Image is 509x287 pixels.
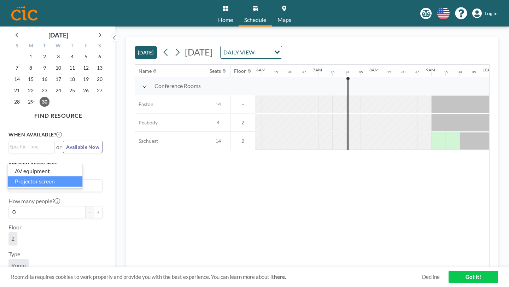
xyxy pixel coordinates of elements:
[302,70,306,74] div: 45
[67,63,77,73] span: Thursday, September 11, 2025
[230,138,255,144] span: 2
[11,6,37,20] img: organization-logo
[81,74,91,84] span: Friday, September 19, 2025
[234,68,246,74] div: Floor
[95,63,105,73] span: Saturday, September 13, 2025
[53,63,63,73] span: Wednesday, September 10, 2025
[482,67,494,72] div: 10AM
[40,86,49,95] span: Tuesday, September 23, 2025
[95,52,105,61] span: Saturday, September 6, 2025
[8,176,83,187] li: Projector screen
[94,206,103,218] button: +
[426,67,435,72] div: 9AM
[26,74,36,84] span: Monday, September 15, 2025
[24,42,38,51] div: M
[472,70,476,74] div: 45
[274,70,278,74] div: 15
[12,97,22,107] span: Sunday, September 28, 2025
[11,262,26,269] span: Room
[210,68,221,74] div: Seats
[257,48,270,57] input: Search for option
[222,48,256,57] span: DAILY VIEW
[53,52,63,61] span: Wednesday, September 3, 2025
[95,86,105,95] span: Saturday, September 27, 2025
[256,67,265,72] div: 6AM
[53,86,63,95] span: Wednesday, September 24, 2025
[135,119,158,126] span: Peabody
[206,138,230,144] span: 14
[345,70,349,74] div: 30
[81,63,91,73] span: Friday, September 12, 2025
[244,17,266,23] span: Schedule
[93,42,106,51] div: S
[359,70,363,74] div: 45
[206,119,230,126] span: 4
[274,274,286,280] a: here.
[387,70,391,74] div: 15
[206,101,230,107] span: 14
[8,198,60,205] label: How many people?
[313,67,322,72] div: 7AM
[12,63,22,73] span: Sunday, September 7, 2025
[53,74,63,84] span: Wednesday, September 17, 2025
[218,17,233,23] span: Home
[369,67,379,72] div: 8AM
[26,52,36,61] span: Monday, September 1, 2025
[52,42,65,51] div: W
[185,47,213,57] span: [DATE]
[154,82,201,89] span: Conference Rooms
[135,101,153,107] span: Easton
[63,141,103,153] button: Available Now
[86,206,94,218] button: -
[444,70,448,74] div: 15
[485,10,498,17] span: Log in
[26,97,36,107] span: Monday, September 29, 2025
[288,70,292,74] div: 30
[8,251,20,258] label: Type
[48,30,68,40] div: [DATE]
[40,74,49,84] span: Tuesday, September 16, 2025
[221,46,282,58] div: Search for option
[81,86,91,95] span: Friday, September 26, 2025
[26,86,36,95] span: Monday, September 22, 2025
[472,8,498,18] a: Log in
[56,143,62,151] span: or
[40,52,49,61] span: Tuesday, September 2, 2025
[26,63,36,73] span: Monday, September 8, 2025
[40,97,49,107] span: Tuesday, September 30, 2025
[135,138,158,144] span: Sachuest
[38,42,52,51] div: T
[67,86,77,95] span: Thursday, September 25, 2025
[401,70,405,74] div: 30
[11,274,422,280] span: Roomzilla requires cookies to work properly and provide you with the best experience. You can lea...
[11,235,14,242] span: 2
[95,74,105,84] span: Saturday, September 20, 2025
[230,119,255,126] span: 2
[67,74,77,84] span: Thursday, September 18, 2025
[65,42,79,51] div: T
[415,70,420,74] div: 45
[8,224,22,231] label: Floor
[8,162,103,168] h3: Specify resource
[330,70,335,74] div: 15
[66,144,99,150] span: Available Now
[67,52,77,61] span: Thursday, September 4, 2025
[458,70,462,74] div: 30
[277,17,291,23] span: Maps
[139,68,152,74] div: Name
[40,63,49,73] span: Tuesday, September 9, 2025
[230,101,255,107] span: -
[9,141,54,152] div: Search for option
[135,46,157,59] button: [DATE]
[12,86,22,95] span: Sunday, September 21, 2025
[422,274,440,280] a: Decline
[8,166,83,176] li: AV equipment
[449,271,498,283] a: Got it!
[8,109,108,119] h4: FIND RESOURCE
[79,42,93,51] div: F
[81,52,91,61] span: Friday, September 5, 2025
[12,74,22,84] span: Sunday, September 14, 2025
[10,42,24,51] div: S
[10,143,51,151] input: Search for option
